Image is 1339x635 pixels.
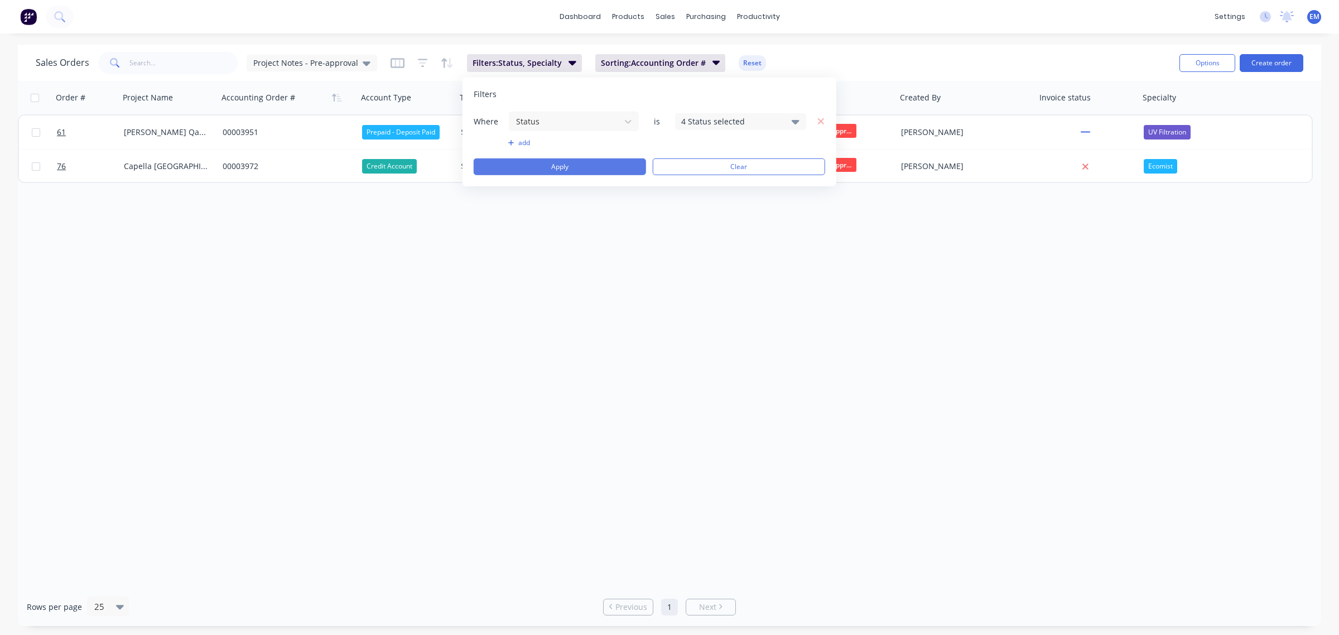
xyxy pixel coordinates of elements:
button: add [508,138,639,147]
a: 61 [57,116,124,149]
a: Previous page [604,602,653,613]
div: Credit Account [362,159,417,174]
span: Sorting: Accounting Order # [601,57,706,69]
div: $51,527.30 [461,161,527,172]
span: EM [1309,12,1319,22]
div: settings [1209,8,1251,25]
button: Filters:Status, Specialty [467,54,582,72]
div: sales [650,8,681,25]
button: Create order [1240,54,1303,72]
span: is [646,116,668,127]
span: Filters [474,89,497,100]
div: productivity [731,8,786,25]
button: Sorting:Accounting Order # [595,54,726,72]
h1: Sales Orders [36,57,89,68]
span: Where [474,116,507,127]
div: Invoice status [1039,92,1091,103]
button: Reset [739,55,766,71]
div: Specialty [1143,92,1176,103]
span: Next [699,602,716,613]
span: 76 [57,161,66,172]
div: Project Name [123,92,173,103]
div: Accounting Order # [221,92,295,103]
input: Search... [129,52,238,74]
span: Project Notes - Pre-approval [253,57,358,69]
div: 00003972 [223,161,346,172]
a: dashboard [554,8,606,25]
div: Total ($) [460,92,489,103]
div: Capella [GEOGRAPHIC_DATA] [124,161,209,172]
div: 00003951 [223,127,346,138]
div: Account Type [361,92,411,103]
button: Apply [474,158,646,175]
div: Order # [56,92,85,103]
button: Clear [653,158,825,175]
div: 4 Status selected [681,116,782,127]
div: Prepaid - Deposit Paid [362,125,440,139]
span: Previous [615,602,647,613]
a: 76 [57,150,124,183]
img: Factory [20,8,37,25]
div: purchasing [681,8,731,25]
div: products [606,8,650,25]
div: Created By [900,92,941,103]
div: [PERSON_NAME] [901,161,1025,172]
div: UV Filtration [1144,125,1191,139]
span: Rows per page [27,602,82,613]
span: Filters: Status, Specialty [473,57,562,69]
ul: Pagination [599,599,740,615]
span: 61 [57,127,66,138]
a: Page 1 is your current page [661,599,678,615]
div: Ecomist [1144,159,1177,174]
a: Next page [686,602,735,613]
div: [PERSON_NAME] Qantas [MEDICAL_DATA] - [GEOGRAPHIC_DATA] [124,127,209,138]
div: $22,788.70 [461,127,527,138]
button: Options [1179,54,1235,72]
div: [PERSON_NAME] [901,127,1025,138]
